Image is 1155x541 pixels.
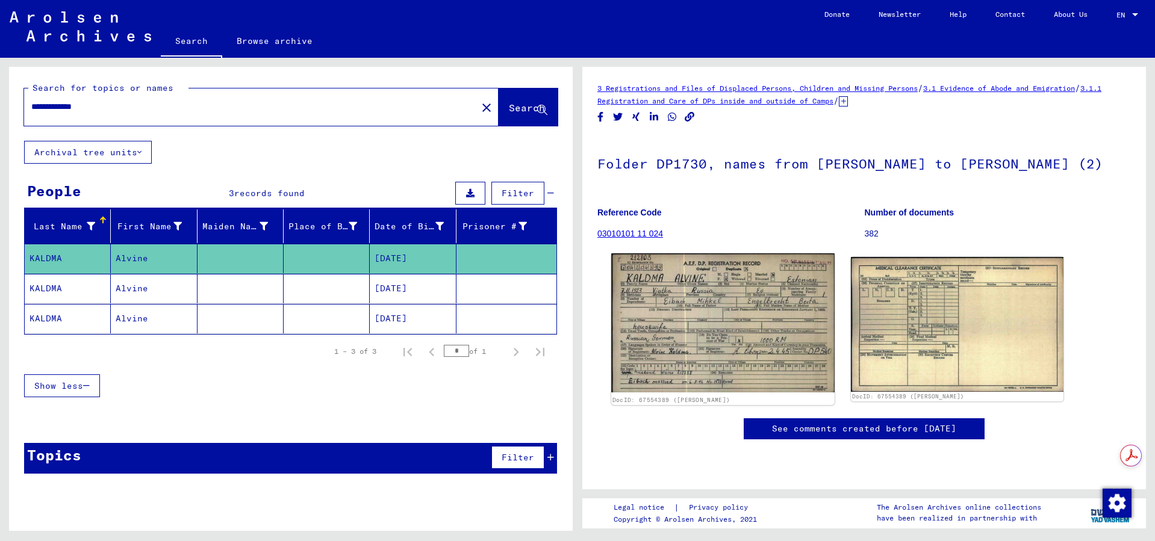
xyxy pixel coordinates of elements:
[528,339,552,363] button: Last page
[923,84,1075,93] a: 3.1 Evidence of Abode and Emigration
[25,244,111,273] mat-cell: KALDMA
[370,209,456,243] mat-header-cell: Date of Birth
[679,501,762,514] a: Privacy policy
[375,220,443,233] div: Date of Birth
[491,182,544,205] button: Filter
[611,253,835,392] img: 001.jpg
[396,339,420,363] button: First page
[444,345,504,357] div: of 1
[865,227,1132,240] p: 382
[683,110,696,125] button: Copy link
[666,110,679,125] button: Share on WhatsApp
[288,217,372,236] div: Place of Birth
[877,513,1041,524] p: have been realized in partnership with
[24,141,152,164] button: Archival tree units
[865,208,954,217] b: Number of documents
[614,501,762,514] div: |
[479,100,494,115] mat-icon: close
[25,304,111,333] mat-cell: KALDMA
[597,229,663,238] a: 03010101 11 024
[111,304,197,333] mat-cell: Alvine
[334,346,376,357] div: 1 – 3 of 3
[116,220,181,233] div: First Name
[509,102,545,114] span: Search
[33,82,173,93] mat-label: Search for topics or names
[370,304,456,333] mat-cell: [DATE]
[288,220,357,233] div: Place of Birth
[234,188,305,199] span: records found
[222,26,327,55] a: Browse archive
[630,110,643,125] button: Share on Xing
[833,95,839,106] span: /
[161,26,222,58] a: Search
[612,397,730,404] a: DocID: 67554389 ([PERSON_NAME])
[502,188,534,199] span: Filter
[502,452,534,463] span: Filter
[852,393,964,400] a: DocID: 67554389 ([PERSON_NAME])
[594,110,607,125] button: Share on Facebook
[27,180,81,202] div: People
[772,422,956,435] a: See comments created before [DATE]
[475,95,499,119] button: Clear
[614,501,674,514] a: Legal notice
[370,244,456,273] mat-cell: [DATE]
[1088,498,1133,528] img: yv_logo.png
[375,217,458,236] div: Date of Birth
[456,209,556,243] mat-header-cell: Prisoner #
[229,188,234,199] span: 3
[202,217,283,236] div: Maiden Name
[111,274,197,303] mat-cell: Alvine
[111,209,197,243] mat-header-cell: First Name
[370,274,456,303] mat-cell: [DATE]
[614,514,762,525] p: Copyright © Arolsen Archives, 2021
[504,339,528,363] button: Next page
[202,220,268,233] div: Maiden Name
[461,220,527,233] div: Prisoner #
[116,217,196,236] div: First Name
[27,444,81,466] div: Topics
[597,208,662,217] b: Reference Code
[10,11,151,42] img: Arolsen_neg.svg
[24,374,100,397] button: Show less
[30,217,110,236] div: Last Name
[461,217,542,236] div: Prisoner #
[877,502,1041,513] p: The Arolsen Archives online collections
[1103,489,1132,518] img: Change consent
[1075,82,1080,93] span: /
[111,244,197,273] mat-cell: Alvine
[1116,11,1130,19] span: EN
[1102,488,1131,517] div: Change consent
[34,380,83,391] span: Show less
[30,220,95,233] div: Last Name
[420,339,444,363] button: Previous page
[851,257,1063,392] img: 002.jpg
[284,209,370,243] mat-header-cell: Place of Birth
[918,82,923,93] span: /
[597,136,1131,189] h1: Folder DP1730, names from [PERSON_NAME] to [PERSON_NAME] (2)
[648,110,661,125] button: Share on LinkedIn
[612,110,624,125] button: Share on Twitter
[597,84,918,93] a: 3 Registrations and Files of Displaced Persons, Children and Missing Persons
[25,274,111,303] mat-cell: KALDMA
[198,209,284,243] mat-header-cell: Maiden Name
[491,446,544,469] button: Filter
[499,88,558,126] button: Search
[25,209,111,243] mat-header-cell: Last Name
